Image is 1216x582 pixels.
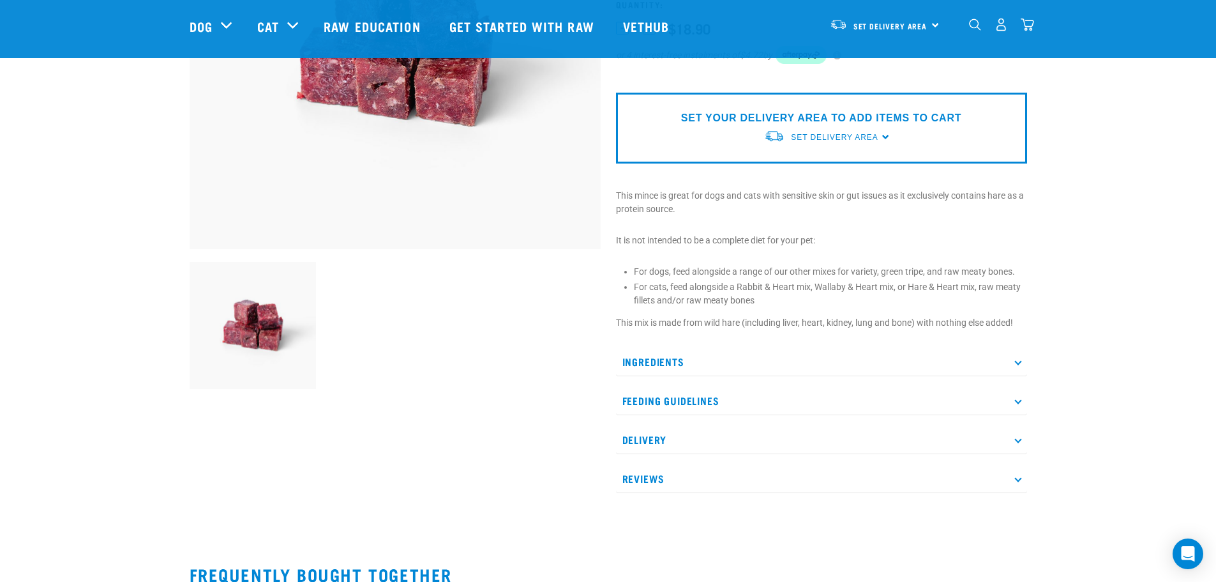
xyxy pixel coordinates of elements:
li: For cats, feed alongside a Rabbit & Heart mix, Wallaby & Heart mix, or Hare & Heart mix, raw meat... [634,280,1027,307]
a: Cat [257,17,279,36]
p: Ingredients [616,348,1027,376]
p: Feeding Guidelines [616,387,1027,415]
a: Raw Education [311,1,436,52]
img: Raw Essentials Hare Mince Raw Bites For Cats & Dogs [190,262,317,389]
a: Vethub [610,1,686,52]
p: This mince is great for dogs and cats with sensitive skin or gut issues as it exclusively contain... [616,189,1027,216]
img: van-moving.png [830,19,847,30]
a: Dog [190,17,213,36]
img: van-moving.png [764,130,784,143]
img: user.png [995,18,1008,31]
div: Open Intercom Messenger [1173,539,1203,569]
p: SET YOUR DELIVERY AREA TO ADD ITEMS TO CART [681,111,961,126]
p: This mix is made from wild hare (including liver, heart, kidney, lung and bone) with nothing else... [616,316,1027,330]
span: Set Delivery Area [791,133,878,142]
a: Get started with Raw [437,1,610,52]
img: home-icon-1@2x.png [969,19,981,31]
p: Delivery [616,425,1027,454]
p: It is not intended to be a complete diet for your pet: [616,234,1027,247]
span: Set Delivery Area [853,24,927,28]
img: home-icon@2x.png [1021,18,1034,31]
p: Reviews [616,464,1027,493]
li: For dogs, feed alongside a range of our other mixes for variety, green tripe, and raw meaty bones. [634,265,1027,279]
